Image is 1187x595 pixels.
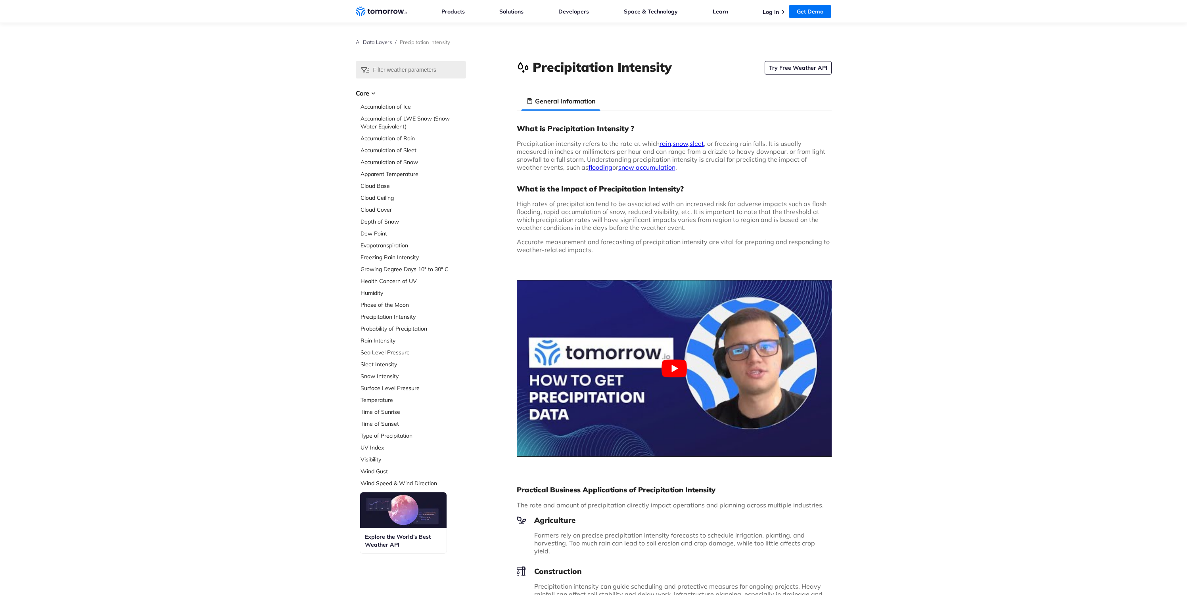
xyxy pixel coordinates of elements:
button: Play Youtube video [517,280,832,457]
a: Accumulation of Ice [361,103,466,111]
a: Time of Sunrise [361,408,466,416]
h3: Core [356,88,466,98]
span: Precipitation intensity refers to the rate at which , , , or freezing rain falls. It is usually m... [517,140,825,171]
input: Filter weather parameters [356,61,466,78]
h3: What is the Impact of Precipitation Intensity? [517,184,832,193]
span: Precipitation Intensity [400,39,450,45]
a: Try Free Weather API [765,61,832,75]
a: Get Demo [789,5,831,18]
a: Solutions [499,8,524,15]
a: Humidity [361,289,466,297]
a: Apparent Temperature [361,170,466,178]
a: Log In [763,8,779,15]
a: sleet [690,140,704,147]
a: Probability of Precipitation [361,325,466,333]
a: Developers [558,8,589,15]
a: Cloud Base [361,182,466,190]
a: snow accumulation [618,163,675,171]
a: Cloud Cover [361,206,466,214]
a: Precipitation Intensity [361,313,466,321]
a: Health Concern of UV [361,277,466,285]
span: The rate and amount of precipitation directly impact operations and planning across multiple indu... [517,501,824,509]
h3: General Information [535,96,596,106]
a: flooding [589,163,612,171]
a: Time of Sunset [361,420,466,428]
a: Type of Precipitation [361,432,466,440]
h2: Practical Business Applications of Precipitation Intensity [517,485,832,495]
span: High rates of precipitation tend to be associated with an increased risk for adverse impacts such... [517,200,826,231]
a: Freezing Rain Intensity [361,253,466,261]
a: Phase of the Moon [361,301,466,309]
a: Evapotranspiration [361,241,466,249]
a: Dew Point [361,230,466,237]
span: / [395,39,397,45]
a: Accumulation of LWE Snow (Snow Water Equivalent) [361,115,466,130]
a: Learn [713,8,728,15]
a: Accumulation of Rain [361,134,466,142]
span: Farmers rely on precise precipitation intensity forecasts to schedule irrigation, planting, and h... [534,531,815,555]
a: Snow Intensity [361,372,466,380]
span: Accurate measurement and forecasting of precipitation intensity are vital for preparing and respo... [517,238,830,254]
a: snow [673,140,688,147]
h3: Explore the World’s Best Weather API [365,533,442,549]
a: Accumulation of Sleet [361,146,466,154]
a: Space & Technology [624,8,678,15]
a: UV Index [361,444,466,452]
a: Wind Gust [361,467,466,475]
a: Sleet Intensity [361,360,466,368]
h3: Construction [517,566,832,576]
a: Wind Speed & Wind Direction [361,479,466,487]
a: All Data Layers [356,39,392,45]
a: Rain Intensity [361,337,466,344]
a: Visibility [361,455,466,463]
a: Cloud Ceiling [361,194,466,202]
li: General Information [522,92,600,111]
a: Surface Level Pressure [361,384,466,392]
a: Depth of Snow [361,218,466,226]
a: Sea Level Pressure [361,348,466,356]
a: Temperature [361,396,466,404]
a: Accumulation of Snow [361,158,466,166]
a: Products [441,8,465,15]
h1: Precipitation Intensity [533,58,672,76]
a: Growing Degree Days 10° to 30° C [361,265,466,273]
h3: Agriculture [517,515,832,525]
a: Home link [356,6,407,17]
a: Explore the World’s Best Weather API [360,492,447,553]
a: rain [660,140,671,147]
h3: What is Precipitation Intensity ? [517,124,832,133]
